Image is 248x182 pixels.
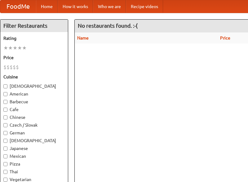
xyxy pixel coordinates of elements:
a: FoodMe [0,0,36,13]
label: Pizza [3,161,65,167]
h5: Rating [3,35,65,41]
li: ★ [13,44,17,51]
li: ★ [17,44,22,51]
label: [DEMOGRAPHIC_DATA] [3,83,65,89]
input: Chinese [3,115,7,119]
a: Recipe videos [126,0,163,13]
input: [DEMOGRAPHIC_DATA] [3,84,7,88]
li: $ [16,64,19,71]
input: German [3,131,7,135]
input: Mexican [3,154,7,158]
label: Thai [3,169,65,175]
h5: Price [3,54,65,61]
input: Cafe [3,108,7,112]
label: Barbecue [3,99,65,105]
label: Chinese [3,114,65,120]
label: Japanese [3,145,65,152]
input: Pizza [3,162,7,166]
a: Who we are [93,0,126,13]
label: German [3,130,65,136]
li: $ [3,64,7,71]
a: Price [220,35,230,40]
label: Cafe [3,106,65,113]
label: American [3,91,65,97]
a: Name [77,35,89,40]
label: Mexican [3,153,65,159]
li: $ [7,64,10,71]
a: Home [36,0,58,13]
li: $ [13,64,16,71]
li: ★ [8,44,13,51]
h5: Cuisine [3,74,65,80]
input: Vegetarian [3,178,7,182]
input: Japanese [3,147,7,151]
input: Czech / Slovak [3,123,7,127]
ng-pluralize: No restaurants found. :-( [78,23,138,29]
li: ★ [22,44,27,51]
input: American [3,92,7,96]
input: Thai [3,170,7,174]
li: ★ [3,44,8,51]
label: [DEMOGRAPHIC_DATA] [3,138,65,144]
label: Czech / Slovak [3,122,65,128]
a: How it works [58,0,93,13]
input: [DEMOGRAPHIC_DATA] [3,139,7,143]
input: Barbecue [3,100,7,104]
h4: Filter Restaurants [0,20,68,32]
li: $ [10,64,13,71]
